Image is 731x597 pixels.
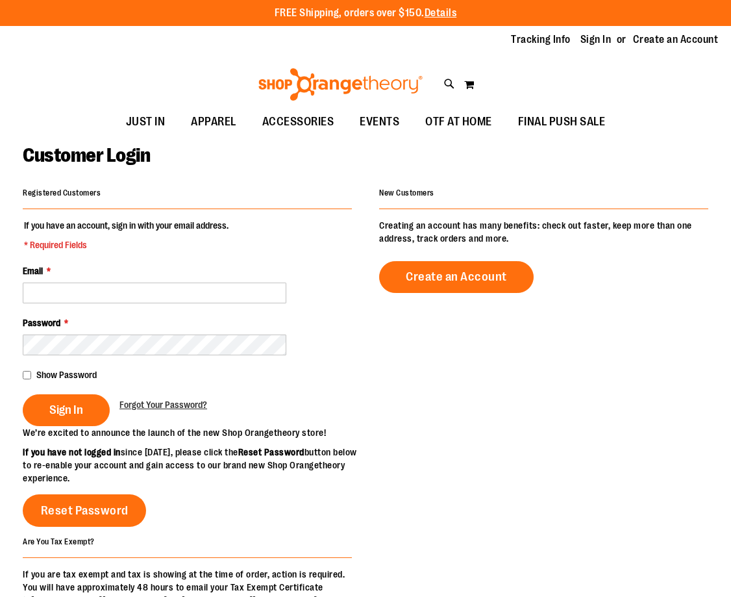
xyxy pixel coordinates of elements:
strong: Are You Tax Exempt? [23,537,95,546]
button: Sign In [23,394,110,426]
span: OTF AT HOME [425,107,492,136]
p: since [DATE], please click the button below to re-enable your account and gain access to our bran... [23,446,365,485]
p: We’re excited to announce the launch of the new Shop Orangetheory store! [23,426,365,439]
strong: Registered Customers [23,188,101,197]
strong: If you have not logged in [23,447,121,457]
span: Forgot Your Password? [119,400,207,410]
a: OTF AT HOME [412,107,505,137]
p: FREE Shipping, orders over $150. [275,6,457,21]
a: Details [425,7,457,19]
a: Forgot Your Password? [119,398,207,411]
a: Create an Account [633,32,719,47]
span: Show Password [36,370,97,380]
p: Creating an account has many benefits: check out faster, keep more than one address, track orders... [379,219,708,245]
span: Create an Account [406,270,507,284]
span: JUST IN [126,107,166,136]
legend: If you have an account, sign in with your email address. [23,219,230,251]
span: ACCESSORIES [262,107,334,136]
a: Reset Password [23,494,146,527]
a: Tracking Info [511,32,571,47]
a: EVENTS [347,107,412,137]
a: ACCESSORIES [249,107,347,137]
a: FINAL PUSH SALE [505,107,619,137]
a: Sign In [580,32,612,47]
span: APPAREL [191,107,236,136]
a: APPAREL [178,107,249,137]
span: EVENTS [360,107,399,136]
span: Customer Login [23,144,150,166]
strong: New Customers [379,188,434,197]
img: Shop Orangetheory [256,68,425,101]
span: * Required Fields [24,238,229,251]
span: FINAL PUSH SALE [518,107,606,136]
span: Reset Password [41,503,129,518]
a: Create an Account [379,261,534,293]
a: JUST IN [113,107,179,137]
strong: Reset Password [238,447,304,457]
span: Password [23,318,60,328]
span: Sign In [49,403,83,417]
span: Email [23,266,43,276]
